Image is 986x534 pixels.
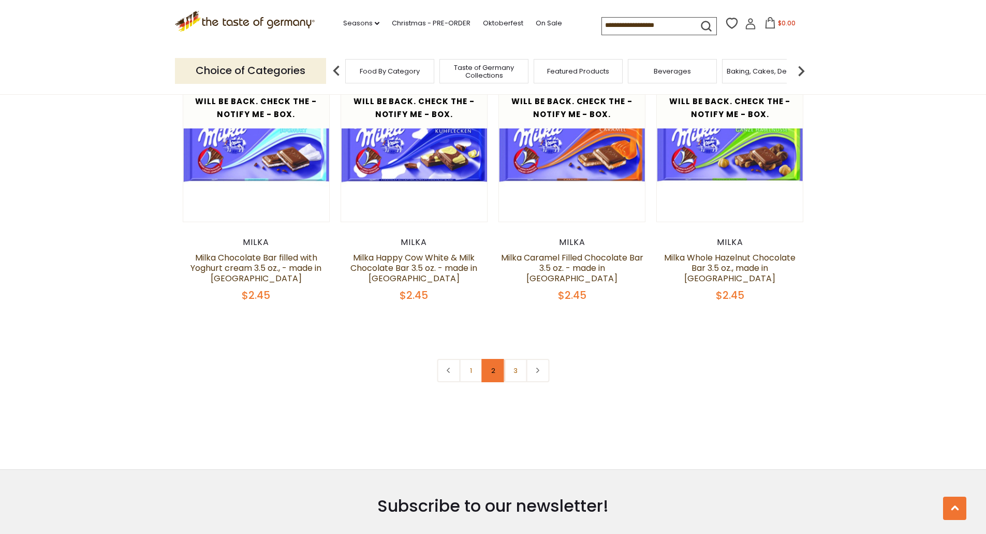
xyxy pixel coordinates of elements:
img: previous arrow [326,61,347,81]
img: Milka [183,75,330,222]
span: $2.45 [716,288,744,302]
a: Food By Category [360,67,420,75]
a: Milka Happy Cow White & Milk Chocolate Bar 3.5 oz. - made in [GEOGRAPHIC_DATA] [350,252,477,284]
a: Taste of Germany Collections [443,64,525,79]
a: Christmas - PRE-ORDER [392,18,470,29]
a: Milka Whole Hazelnut Chocolate Bar 3.5 oz., made in [GEOGRAPHIC_DATA] [664,252,796,284]
a: Beverages [654,67,691,75]
img: next arrow [791,61,812,81]
span: $0.00 [778,19,796,27]
h3: Subscribe to our newsletter! [230,496,757,516]
a: Featured Products [547,67,609,75]
p: Choice of Categories [175,58,326,83]
div: Milka [183,237,330,248]
img: Milka [657,75,803,222]
a: 3 [504,359,527,382]
a: Baking, Cakes, Desserts [727,67,807,75]
a: Seasons [343,18,379,29]
div: Milka [498,237,646,248]
img: Milka [341,75,488,222]
span: $2.45 [558,288,586,302]
a: 2 [481,359,505,382]
a: Oktoberfest [483,18,523,29]
span: $2.45 [242,288,270,302]
span: $2.45 [400,288,428,302]
img: Milka [499,75,645,222]
a: On Sale [536,18,562,29]
a: Milka Chocolate Bar filled with Yoghurt cream 3.5 oz., - made in [GEOGRAPHIC_DATA] [190,252,321,284]
a: 1 [459,359,482,382]
div: Milka [341,237,488,248]
button: $0.00 [758,17,802,33]
a: Milka Caramel Filled Chocolate Bar 3.5 oz. - made in [GEOGRAPHIC_DATA] [501,252,643,284]
div: Milka [656,237,804,248]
